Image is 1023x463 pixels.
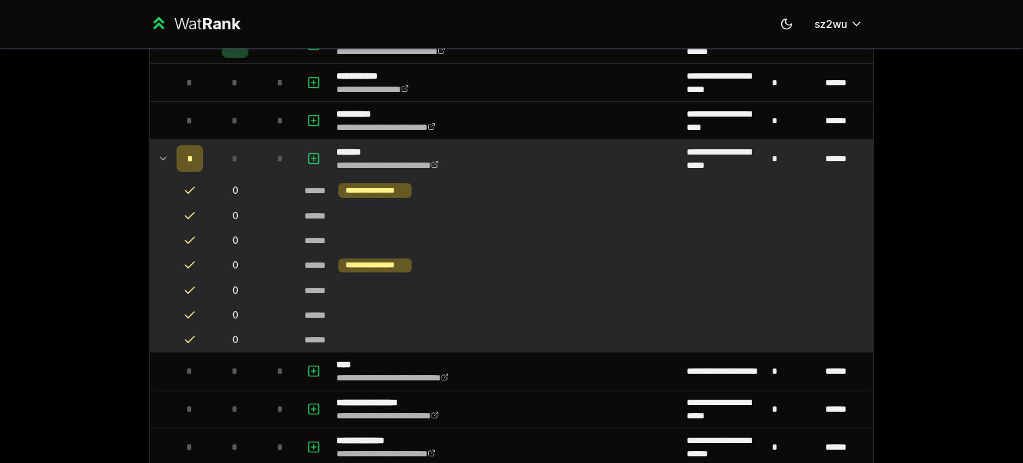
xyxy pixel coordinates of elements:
[815,16,847,32] span: sz2wu
[208,229,262,252] td: 0
[804,12,874,36] button: sz2wu
[208,204,262,228] td: 0
[208,278,262,302] td: 0
[174,13,240,35] div: Wat
[208,253,262,278] td: 0
[208,303,262,327] td: 0
[202,14,240,33] span: Rank
[149,13,240,35] a: WatRank
[208,178,262,203] td: 0
[208,328,262,352] td: 0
